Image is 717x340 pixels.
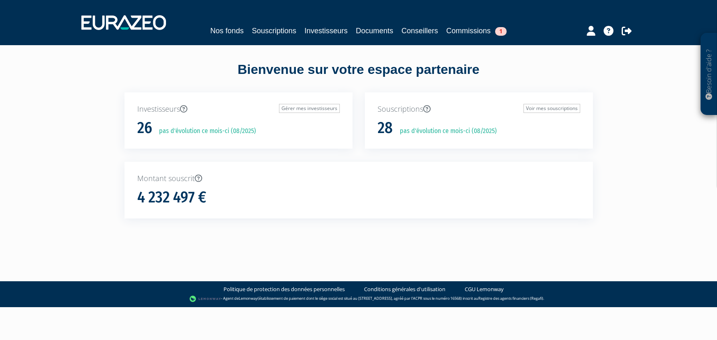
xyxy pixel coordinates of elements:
h1: 4 232 497 € [137,189,206,206]
a: Souscriptions [252,25,296,37]
a: Politique de protection des données personnelles [224,285,345,293]
div: - Agent de (établissement de paiement dont le siège social est situé au [STREET_ADDRESS], agréé p... [8,295,709,303]
a: Voir mes souscriptions [523,104,580,113]
h1: 26 [137,119,152,137]
span: 1 [495,27,507,36]
a: Lemonway [239,296,258,301]
div: Bienvenue sur votre espace partenaire [118,60,599,92]
a: Gérer mes investisseurs [279,104,340,113]
p: Besoin d'aide ? [704,37,714,111]
img: logo-lemonway.png [189,295,221,303]
p: pas d'évolution ce mois-ci (08/2025) [394,126,497,136]
a: Conditions générales d'utilisation [364,285,445,293]
a: Investisseurs [304,25,348,37]
a: Documents [356,25,393,37]
p: Souscriptions [378,104,580,115]
a: Commissions1 [446,25,507,37]
h1: 28 [378,119,393,137]
p: Montant souscrit [137,173,580,184]
p: pas d'évolution ce mois-ci (08/2025) [153,126,256,136]
img: 1732889491-logotype_eurazeo_blanc_rvb.png [81,15,166,30]
a: Registre des agents financiers (Regafi) [478,296,543,301]
p: Investisseurs [137,104,340,115]
a: Conseillers [401,25,438,37]
a: CGU Lemonway [465,285,504,293]
a: Nos fonds [210,25,244,37]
